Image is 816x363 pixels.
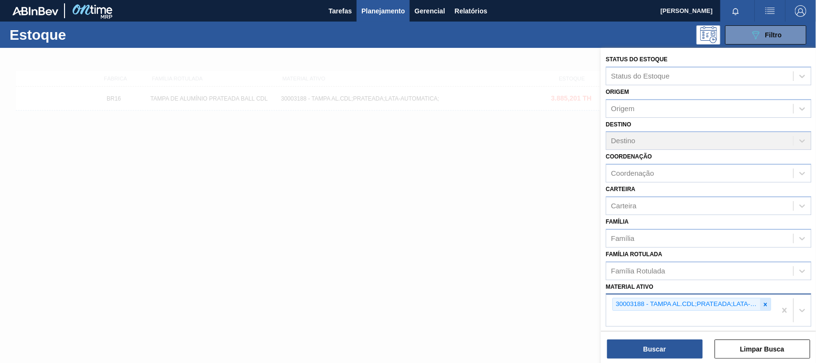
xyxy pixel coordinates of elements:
div: Família Rotulada [611,267,665,275]
label: Material ativo [606,284,653,290]
div: Origem [611,104,634,113]
label: Família [606,218,629,225]
label: Coordenação [606,153,652,160]
img: TNhmsLtSVTkK8tSr43FrP2fwEKptu5GPRR3wAAAABJRU5ErkJggg== [12,7,58,15]
label: Família Rotulada [606,251,662,258]
label: Origem [606,89,629,95]
span: Filtro [765,31,782,39]
h1: Estoque [10,29,150,40]
div: Status do Estoque [611,72,670,80]
div: 30003188 - TAMPA AL.CDL;PRATEADA;LATA-AUTOMATICA; [613,298,760,310]
div: Família [611,234,634,242]
span: Relatórios [455,5,487,17]
button: Filtro [725,25,806,45]
div: Carteira [611,202,636,210]
div: Pogramando: nenhum usuário selecionado [696,25,720,45]
span: Gerencial [414,5,445,17]
button: Notificações [720,4,751,18]
span: Tarefas [328,5,352,17]
span: Planejamento [361,5,405,17]
img: Logout [795,5,806,17]
label: Status do Estoque [606,56,667,63]
img: userActions [764,5,776,17]
div: Coordenação [611,170,654,178]
label: Carteira [606,186,635,193]
label: Destino [606,121,631,128]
